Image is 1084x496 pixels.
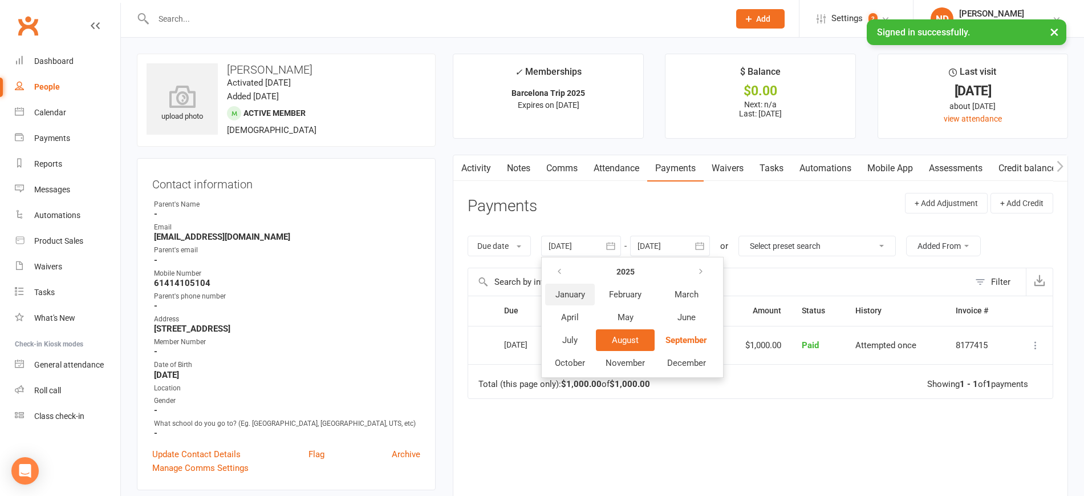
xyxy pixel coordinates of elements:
[152,461,249,475] a: Manage Comms Settings
[243,108,306,118] span: Active member
[656,329,717,351] button: September
[154,199,420,210] div: Parent's Name
[986,379,991,389] strong: 1
[802,340,819,350] span: Paid
[791,155,859,182] a: Automations
[1044,19,1065,44] button: ×
[960,379,978,389] strong: 1 - 1
[15,228,120,254] a: Product Sales
[499,155,538,182] a: Notes
[154,370,420,380] strong: [DATE]
[15,305,120,331] a: What's New
[586,155,647,182] a: Attendance
[545,307,595,328] button: April
[720,239,728,253] div: or
[154,346,420,357] strong: -
[154,383,420,394] div: Location
[596,307,655,328] button: May
[606,358,645,368] span: November
[15,352,120,378] a: General attendance kiosk mode
[468,236,531,256] button: Due date
[949,64,996,85] div: Last visit
[515,64,582,86] div: Memberships
[545,284,595,305] button: January
[991,275,1010,289] div: Filter
[722,296,791,325] th: Amount
[831,6,863,31] span: Settings
[468,197,537,215] h3: Payments
[15,74,120,100] a: People
[610,379,650,389] strong: $1,000.00
[478,380,650,389] div: Total (this page only): of
[855,340,916,350] span: Attempted once
[227,78,291,88] time: Activated [DATE]
[612,335,639,345] span: August
[888,85,1057,97] div: [DATE]
[34,159,62,168] div: Reports
[15,404,120,429] a: Class kiosk mode
[34,313,75,322] div: What's New
[34,412,84,421] div: Class check-in
[596,352,655,374] button: November
[147,63,426,76] h3: [PERSON_NAME]
[704,155,752,182] a: Waivers
[34,386,61,395] div: Roll call
[150,11,721,27] input: Search...
[34,82,60,91] div: People
[905,193,988,213] button: + Add Adjustment
[11,457,39,485] div: Open Intercom Messenger
[677,312,696,322] span: June
[515,67,522,78] i: ✓
[877,27,970,38] span: Signed in successfully.
[15,378,120,404] a: Roll call
[888,100,1057,112] div: about [DATE]
[308,447,324,461] a: Flag
[868,13,878,25] span: 2
[555,358,585,368] span: October
[665,335,707,345] span: September
[34,288,55,297] div: Tasks
[468,268,969,296] input: Search by invoice number
[921,155,990,182] a: Assessments
[34,211,80,220] div: Automations
[562,335,578,345] span: July
[945,326,1010,365] td: 8177415
[931,7,953,30] div: ND
[34,185,70,194] div: Messages
[15,177,120,203] a: Messages
[545,352,595,374] button: October
[15,280,120,305] a: Tasks
[845,296,945,325] th: History
[15,151,120,177] a: Reports
[859,155,921,182] a: Mobile App
[722,326,791,365] td: $1,000.00
[504,336,557,353] div: [DATE]
[154,209,420,219] strong: -
[944,114,1002,123] a: view attendance
[752,155,791,182] a: Tasks
[154,418,420,429] div: What school do you go to? (Eg. [GEOGRAPHIC_DATA], [GEOGRAPHIC_DATA], UTS, etc)
[34,57,74,66] div: Dashboard
[555,289,585,300] span: January
[392,447,420,461] a: Archive
[15,126,120,151] a: Payments
[15,100,120,126] a: Calendar
[667,358,706,368] span: December
[34,360,104,369] div: General attendance
[15,254,120,280] a: Waivers
[656,307,717,328] button: June
[154,360,420,370] div: Date of Birth
[656,352,717,374] button: December
[538,155,586,182] a: Comms
[791,296,846,325] th: Status
[154,291,420,302] div: Parent's phone number
[227,91,279,102] time: Added [DATE]
[959,19,1024,29] div: ProVolley Pty Ltd
[152,447,241,461] a: Update Contact Details
[147,85,218,123] div: upload photo
[596,284,655,305] button: February
[756,14,770,23] span: Add
[545,329,595,351] button: July
[676,85,845,97] div: $0.00
[616,267,635,276] strong: 2025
